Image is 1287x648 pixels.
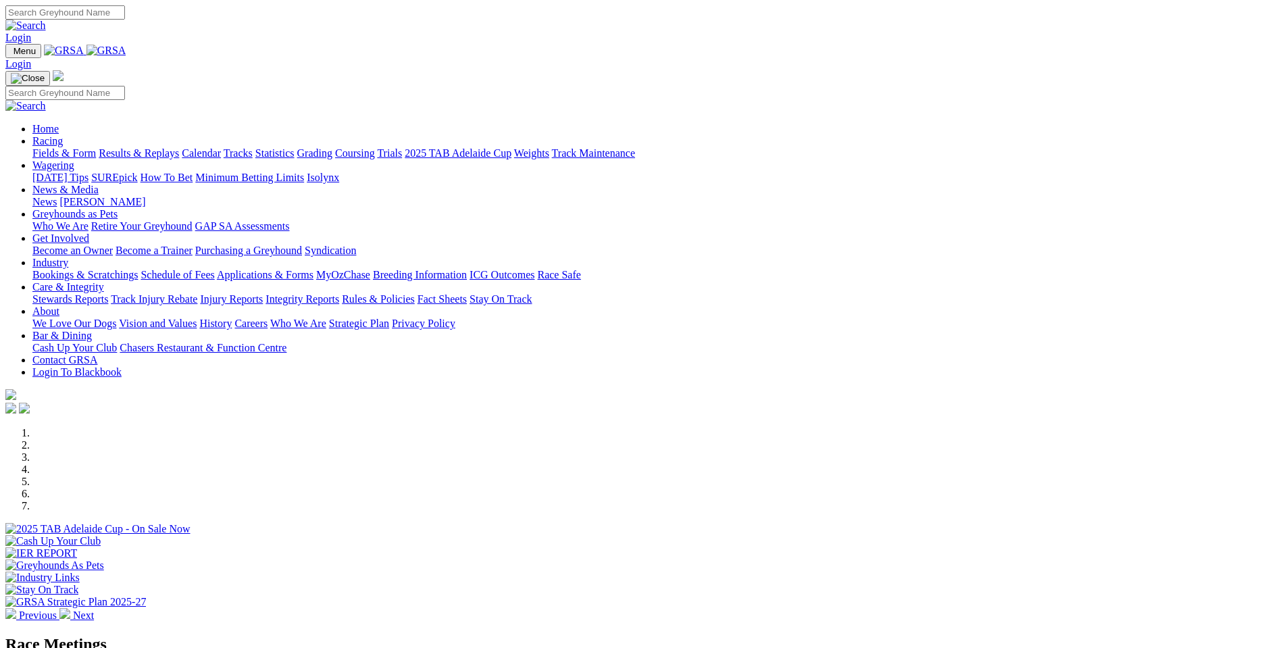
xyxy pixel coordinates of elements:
[5,20,46,32] img: Search
[32,293,108,305] a: Stewards Reports
[32,257,68,268] a: Industry
[32,147,96,159] a: Fields & Form
[234,318,268,329] a: Careers
[32,245,113,256] a: Become an Owner
[5,403,16,414] img: facebook.svg
[5,584,78,596] img: Stay On Track
[470,293,532,305] a: Stay On Track
[32,245,1282,257] div: Get Involved
[32,269,138,280] a: Bookings & Scratchings
[32,184,99,195] a: News & Media
[32,354,97,366] a: Contact GRSA
[32,172,89,183] a: [DATE] Tips
[19,609,57,621] span: Previous
[19,403,30,414] img: twitter.svg
[73,609,94,621] span: Next
[255,147,295,159] a: Statistics
[53,70,64,81] img: logo-grsa-white.png
[11,73,45,84] img: Close
[316,269,370,280] a: MyOzChase
[266,293,339,305] a: Integrity Reports
[32,342,1282,354] div: Bar & Dining
[5,44,41,58] button: Toggle navigation
[32,147,1282,159] div: Racing
[32,293,1282,305] div: Care & Integrity
[199,318,232,329] a: History
[59,196,145,207] a: [PERSON_NAME]
[5,572,80,584] img: Industry Links
[5,32,31,43] a: Login
[32,123,59,134] a: Home
[119,318,197,329] a: Vision and Values
[297,147,332,159] a: Grading
[141,269,214,280] a: Schedule of Fees
[32,135,63,147] a: Racing
[32,196,1282,208] div: News & Media
[405,147,511,159] a: 2025 TAB Adelaide Cup
[32,330,92,341] a: Bar & Dining
[32,159,74,171] a: Wagering
[32,318,1282,330] div: About
[5,547,77,559] img: IER REPORT
[195,245,302,256] a: Purchasing a Greyhound
[195,220,290,232] a: GAP SA Assessments
[91,172,137,183] a: SUREpick
[470,269,534,280] a: ICG Outcomes
[217,269,313,280] a: Applications & Forms
[32,172,1282,184] div: Wagering
[32,318,116,329] a: We Love Our Dogs
[32,208,118,220] a: Greyhounds as Pets
[270,318,326,329] a: Who We Are
[5,100,46,112] img: Search
[32,220,1282,232] div: Greyhounds as Pets
[32,366,122,378] a: Login To Blackbook
[5,535,101,547] img: Cash Up Your Club
[32,232,89,244] a: Get Involved
[59,608,70,619] img: chevron-right-pager-white.svg
[373,269,467,280] a: Breeding Information
[200,293,263,305] a: Injury Reports
[307,172,339,183] a: Isolynx
[5,523,191,535] img: 2025 TAB Adelaide Cup - On Sale Now
[514,147,549,159] a: Weights
[5,58,31,70] a: Login
[392,318,455,329] a: Privacy Policy
[418,293,467,305] a: Fact Sheets
[32,196,57,207] a: News
[5,5,125,20] input: Search
[120,342,286,353] a: Chasers Restaurant & Function Centre
[195,172,304,183] a: Minimum Betting Limits
[5,389,16,400] img: logo-grsa-white.png
[335,147,375,159] a: Coursing
[329,318,389,329] a: Strategic Plan
[44,45,84,57] img: GRSA
[32,269,1282,281] div: Industry
[224,147,253,159] a: Tracks
[377,147,402,159] a: Trials
[537,269,580,280] a: Race Safe
[305,245,356,256] a: Syndication
[32,342,117,353] a: Cash Up Your Club
[5,71,50,86] button: Toggle navigation
[32,305,59,317] a: About
[552,147,635,159] a: Track Maintenance
[111,293,197,305] a: Track Injury Rebate
[32,281,104,293] a: Care & Integrity
[342,293,415,305] a: Rules & Policies
[5,86,125,100] input: Search
[5,609,59,621] a: Previous
[99,147,179,159] a: Results & Replays
[5,596,146,608] img: GRSA Strategic Plan 2025-27
[5,608,16,619] img: chevron-left-pager-white.svg
[5,559,104,572] img: Greyhounds As Pets
[116,245,193,256] a: Become a Trainer
[59,609,94,621] a: Next
[32,220,89,232] a: Who We Are
[91,220,193,232] a: Retire Your Greyhound
[182,147,221,159] a: Calendar
[141,172,193,183] a: How To Bet
[86,45,126,57] img: GRSA
[14,46,36,56] span: Menu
